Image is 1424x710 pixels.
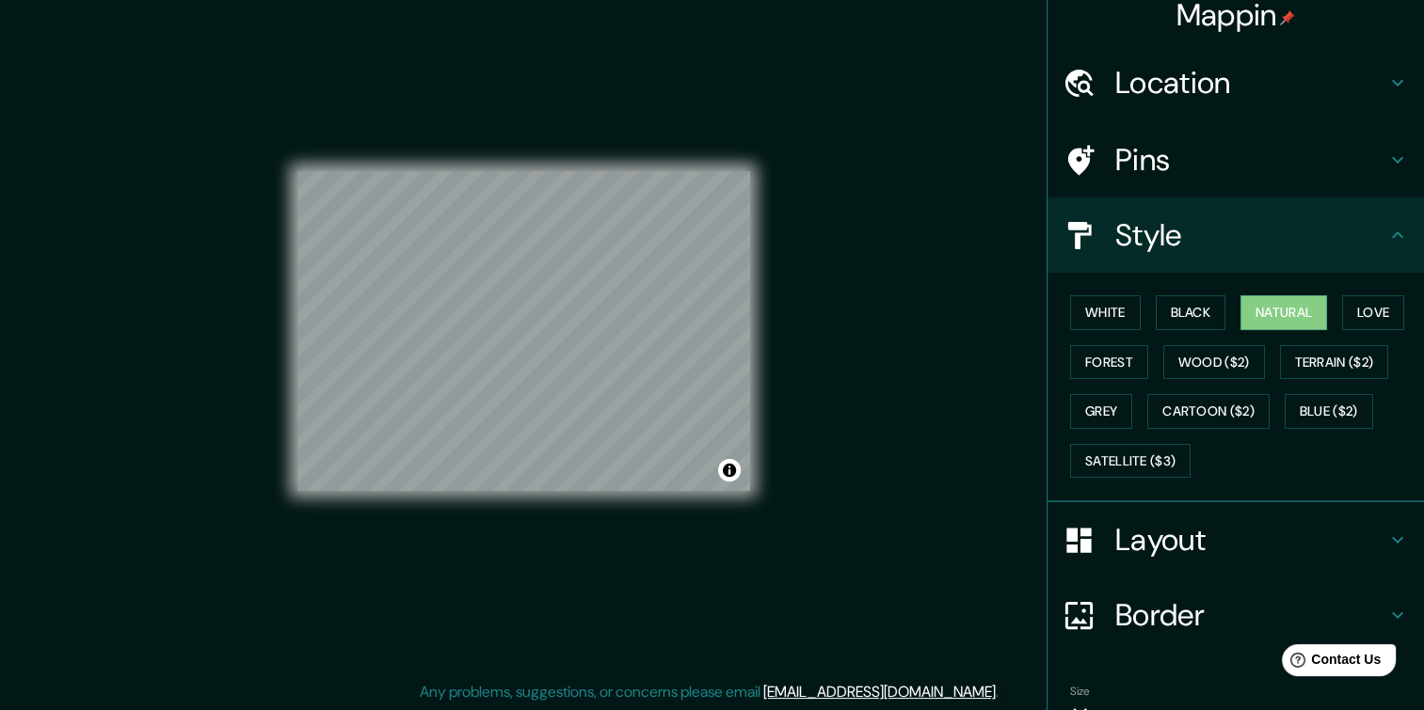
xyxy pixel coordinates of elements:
[297,171,750,491] canvas: Map
[1342,295,1404,330] button: Love
[1001,681,1005,703] div: .
[1285,394,1373,429] button: Blue ($2)
[1070,345,1148,380] button: Forest
[1070,295,1141,330] button: White
[1256,637,1403,689] iframe: Help widget launcher
[1048,122,1424,197] div: Pins
[1163,345,1265,380] button: Wood ($2)
[1147,394,1270,429] button: Cartoon ($2)
[1115,216,1386,254] h4: Style
[1048,197,1424,273] div: Style
[1156,295,1226,330] button: Black
[1048,502,1424,577] div: Layout
[718,459,741,481] button: Toggle attribution
[1115,596,1386,634] h4: Border
[1070,684,1090,700] label: Size
[1070,444,1191,479] button: Satellite ($3)
[1048,45,1424,120] div: Location
[1115,141,1386,179] h4: Pins
[1280,345,1389,380] button: Terrain ($2)
[1115,521,1386,559] h4: Layout
[999,681,1001,703] div: .
[1048,577,1424,653] div: Border
[420,681,999,703] p: Any problems, suggestions, or concerns please email .
[1070,394,1132,429] button: Grey
[1240,295,1327,330] button: Natural
[1115,64,1386,102] h4: Location
[1280,10,1295,25] img: pin-icon.png
[763,682,996,702] a: [EMAIL_ADDRESS][DOMAIN_NAME]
